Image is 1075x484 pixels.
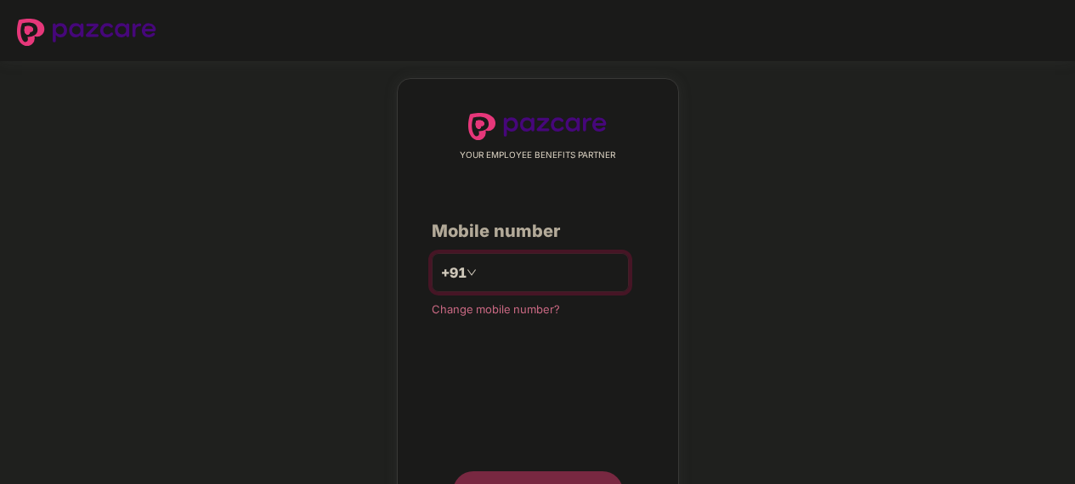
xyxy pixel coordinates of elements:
[467,267,477,278] span: down
[432,302,560,316] a: Change mobile number?
[432,218,644,245] div: Mobile number
[17,19,156,46] img: logo
[468,113,608,140] img: logo
[460,149,615,162] span: YOUR EMPLOYEE BENEFITS PARTNER
[441,262,467,284] span: +91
